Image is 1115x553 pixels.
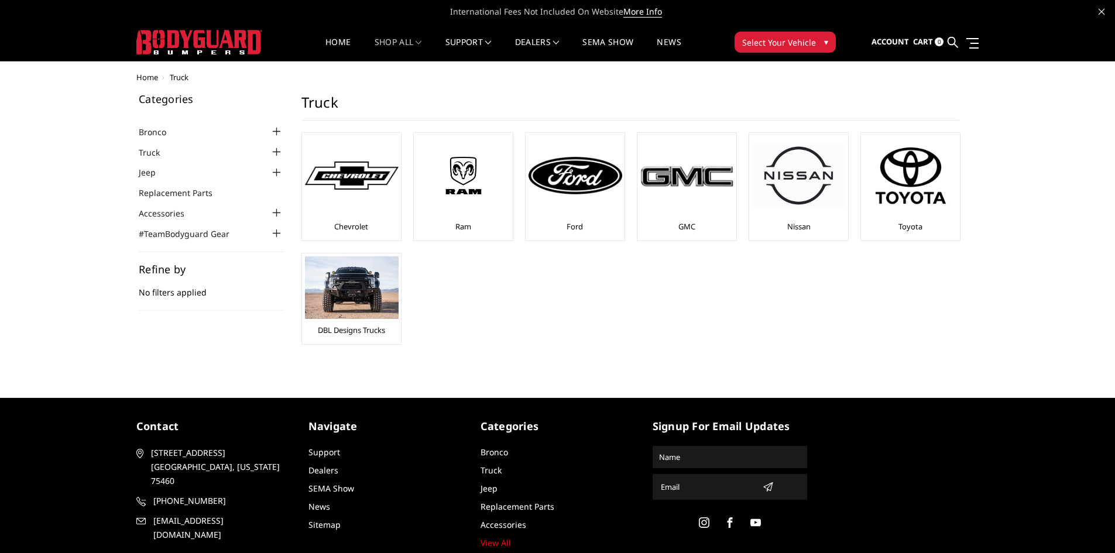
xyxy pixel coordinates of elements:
[935,37,944,46] span: 0
[139,166,170,178] a: Jeep
[308,418,463,434] h5: Navigate
[136,514,291,542] a: [EMAIL_ADDRESS][DOMAIN_NAME]
[136,418,291,434] h5: contact
[657,38,681,61] a: News
[136,30,262,54] img: BODYGUARD BUMPERS
[308,446,340,458] a: Support
[153,514,289,542] span: [EMAIL_ADDRESS][DOMAIN_NAME]
[872,36,909,47] span: Account
[139,146,174,159] a: Truck
[481,418,635,434] h5: Categories
[325,38,351,61] a: Home
[139,126,181,138] a: Bronco
[898,221,922,232] a: Toyota
[170,72,188,83] span: Truck
[139,94,284,104] h5: Categories
[308,519,341,530] a: Sitemap
[153,494,289,508] span: [PHONE_NUMBER]
[308,465,338,476] a: Dealers
[913,26,944,58] a: Cart 0
[308,501,330,512] a: News
[872,26,909,58] a: Account
[913,36,933,47] span: Cart
[623,6,662,18] a: More Info
[653,418,807,434] h5: signup for email updates
[567,221,583,232] a: Ford
[824,36,828,48] span: ▾
[139,187,227,199] a: Replacement Parts
[136,72,158,83] a: Home
[318,325,385,335] a: DBL Designs Trucks
[656,478,758,496] input: Email
[136,494,291,508] a: [PHONE_NUMBER]
[481,483,498,494] a: Jeep
[481,501,554,512] a: Replacement Parts
[515,38,560,61] a: Dealers
[735,32,836,53] button: Select Your Vehicle
[678,221,695,232] a: GMC
[742,36,816,49] span: Select Your Vehicle
[334,221,368,232] a: Chevrolet
[308,483,354,494] a: SEMA Show
[654,448,805,466] input: Name
[455,221,471,232] a: Ram
[139,207,199,219] a: Accessories
[301,94,959,121] h1: Truck
[139,228,244,240] a: #TeamBodyguard Gear
[787,221,811,232] a: Nissan
[375,38,422,61] a: shop all
[151,446,287,488] span: [STREET_ADDRESS] [GEOGRAPHIC_DATA], [US_STATE] 75460
[481,537,511,548] a: View All
[582,38,633,61] a: SEMA Show
[481,465,502,476] a: Truck
[481,519,526,530] a: Accessories
[445,38,492,61] a: Support
[139,264,284,274] h5: Refine by
[481,446,508,458] a: Bronco
[139,264,284,311] div: No filters applied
